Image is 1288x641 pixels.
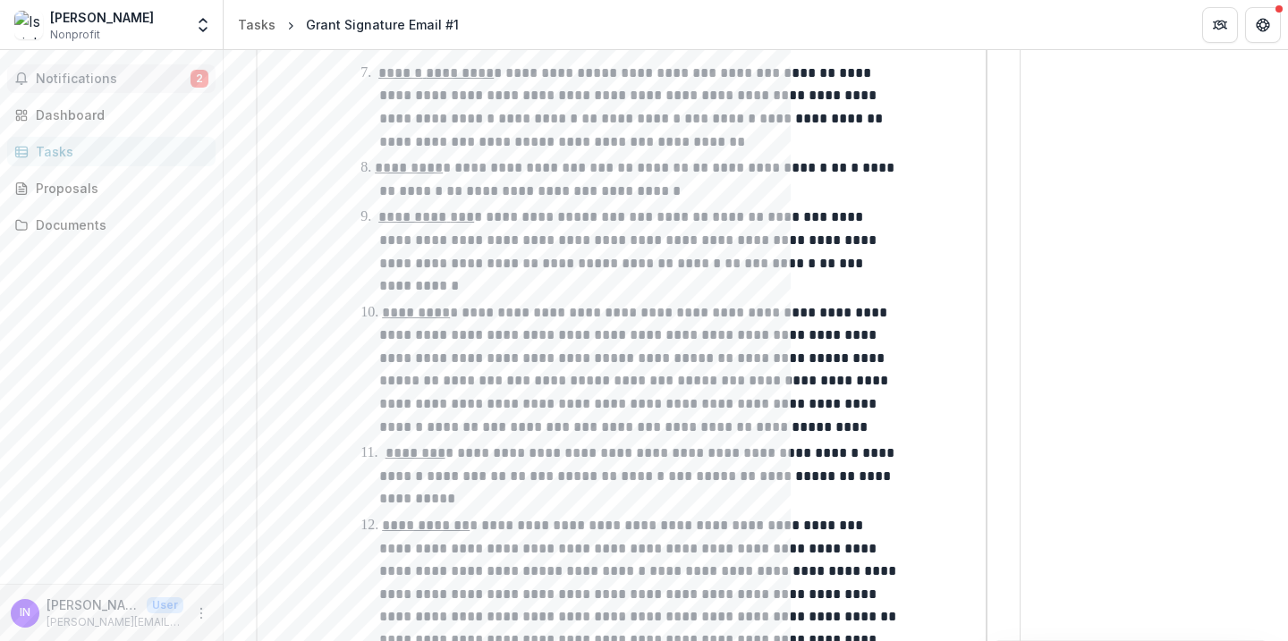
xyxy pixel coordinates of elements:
[147,597,183,613] p: User
[50,27,100,43] span: Nonprofit
[306,15,459,34] div: Grant Signature Email #1
[7,100,216,130] a: Dashboard
[191,603,212,624] button: More
[1202,7,1238,43] button: Partners
[47,595,140,614] p: [PERSON_NAME]
[7,210,216,240] a: Documents
[231,12,466,38] nav: breadcrumb
[191,70,208,88] span: 2
[1245,7,1281,43] button: Get Help
[36,179,201,198] div: Proposals
[36,105,201,124] div: Dashboard
[7,137,216,166] a: Tasks
[191,7,216,43] button: Open entity switcher
[238,15,275,34] div: Tasks
[36,142,201,161] div: Tasks
[7,64,216,93] button: Notifications2
[50,8,154,27] div: [PERSON_NAME]
[36,215,201,234] div: Documents
[231,12,283,38] a: Tasks
[14,11,43,39] img: Isaiah J Nelson
[20,607,30,619] div: Isaiah Nelson
[7,173,216,203] a: Proposals
[47,614,183,630] p: [PERSON_NAME][EMAIL_ADDRESS][DOMAIN_NAME]
[36,72,191,87] span: Notifications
